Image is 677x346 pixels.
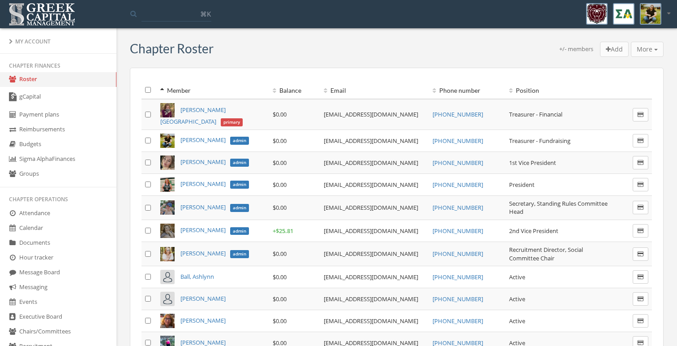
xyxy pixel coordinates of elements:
[506,242,614,266] td: Recruitment Director, Social Committee Chair
[180,249,226,257] span: [PERSON_NAME]
[433,317,483,325] a: [PHONE_NUMBER]
[324,250,418,258] a: [EMAIL_ADDRESS][DOMAIN_NAME]
[9,38,107,45] div: My Account
[324,203,418,212] a: [EMAIL_ADDRESS][DOMAIN_NAME]
[230,159,249,167] span: admin
[230,250,249,258] span: admin
[273,203,287,212] span: $0.00
[324,159,418,167] a: [EMAIL_ADDRESS][DOMAIN_NAME]
[320,82,429,99] th: Email
[433,250,483,258] a: [PHONE_NUMBER]
[180,294,226,303] a: [PERSON_NAME]
[273,181,287,189] span: $0.00
[273,250,287,258] span: $0.00
[157,82,269,99] th: Member
[180,136,226,144] span: [PERSON_NAME]
[429,82,506,99] th: Phone number
[230,204,249,212] span: admin
[506,195,614,220] td: Secretary, Standing Rules Committee Head
[506,288,614,310] td: Active
[324,227,418,235] a: [EMAIL_ADDRESS][DOMAIN_NAME]
[433,181,483,189] a: [PHONE_NUMBER]
[180,180,249,188] a: [PERSON_NAME]admin
[230,227,249,235] span: admin
[180,203,249,211] a: [PERSON_NAME]admin
[506,151,614,173] td: 1st Vice President
[180,316,226,324] a: [PERSON_NAME]
[180,180,226,188] span: [PERSON_NAME]
[273,159,287,167] span: $0.00
[180,203,226,211] span: [PERSON_NAME]
[433,273,483,281] a: [PHONE_NUMBER]
[506,266,614,288] td: Active
[324,295,418,303] a: [EMAIL_ADDRESS][DOMAIN_NAME]
[180,158,226,166] span: [PERSON_NAME]
[273,273,287,281] span: $0.00
[180,226,226,234] span: [PERSON_NAME]
[160,106,242,126] a: [PERSON_NAME][GEOGRAPHIC_DATA]primary
[433,159,483,167] a: [PHONE_NUMBER]
[433,295,483,303] a: [PHONE_NUMBER]
[130,42,214,56] h3: Chapter Roster
[506,82,614,99] th: Position
[180,272,214,281] a: Ball, Ashlynn
[506,99,614,130] td: Treasurer - Financial
[506,220,614,242] td: 2nd Vice President
[200,9,211,18] span: ⌘K
[559,45,593,57] div: +/- members
[273,295,287,303] span: $0.00
[433,110,483,118] a: [PHONE_NUMBER]
[221,118,243,126] span: primary
[506,130,614,151] td: Treasurer - Fundraising
[273,110,287,118] span: $0.00
[324,317,418,325] a: [EMAIL_ADDRESS][DOMAIN_NAME]
[273,137,287,145] span: $0.00
[180,158,249,166] a: [PERSON_NAME]admin
[506,310,614,332] td: Active
[324,137,418,145] a: [EMAIL_ADDRESS][DOMAIN_NAME]
[324,110,418,118] a: [EMAIL_ADDRESS][DOMAIN_NAME]
[324,181,418,189] a: [EMAIL_ADDRESS][DOMAIN_NAME]
[180,249,249,257] a: [PERSON_NAME]admin
[433,203,483,212] a: [PHONE_NUMBER]
[433,227,483,235] a: [PHONE_NUMBER]
[230,181,249,189] span: admin
[230,137,249,145] span: admin
[180,136,249,144] a: [PERSON_NAME]admin
[180,226,249,234] a: [PERSON_NAME]admin
[160,106,226,126] span: [PERSON_NAME][GEOGRAPHIC_DATA]
[269,82,320,99] th: Balance
[273,317,287,325] span: $0.00
[433,137,483,145] a: [PHONE_NUMBER]
[324,273,418,281] a: [EMAIL_ADDRESS][DOMAIN_NAME]
[273,227,293,235] span: + $25.81
[506,173,614,195] td: President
